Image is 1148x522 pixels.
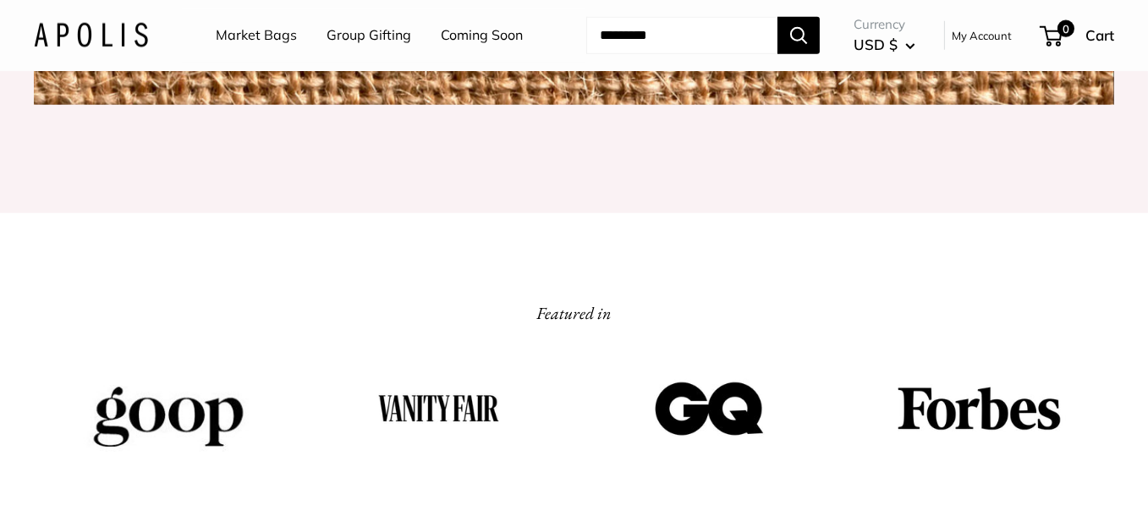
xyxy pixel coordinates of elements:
[777,17,820,54] button: Search
[1057,20,1074,37] span: 0
[441,23,523,48] a: Coming Soon
[327,23,411,48] a: Group Gifting
[854,36,898,53] span: USD $
[952,25,1012,46] a: My Account
[216,23,297,48] a: Market Bags
[34,23,148,47] img: Apolis
[586,17,777,54] input: Search...
[1041,22,1114,49] a: 0 Cart
[1085,26,1114,44] span: Cart
[854,31,915,58] button: USD $
[854,13,915,36] span: Currency
[536,298,612,328] h2: Featured in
